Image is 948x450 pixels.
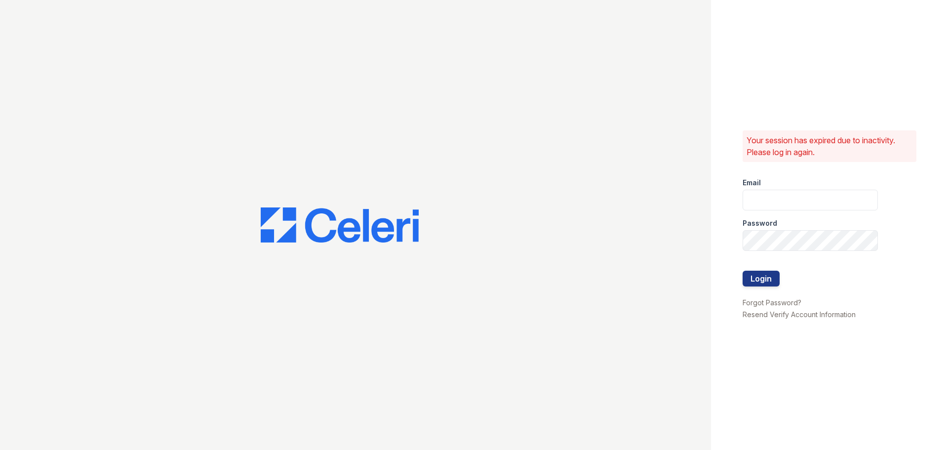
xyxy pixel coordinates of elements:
button: Login [743,271,780,286]
img: CE_Logo_Blue-a8612792a0a2168367f1c8372b55b34899dd931a85d93a1a3d3e32e68fde9ad4.png [261,207,419,243]
a: Forgot Password? [743,298,801,307]
p: Your session has expired due to inactivity. Please log in again. [747,134,912,158]
label: Password [743,218,777,228]
a: Resend Verify Account Information [743,310,856,319]
label: Email [743,178,761,188]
